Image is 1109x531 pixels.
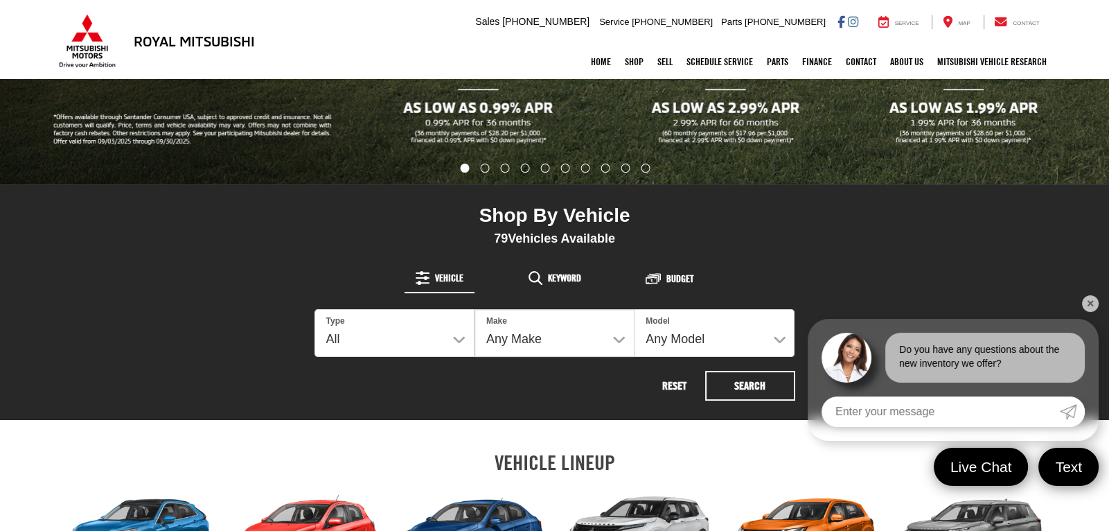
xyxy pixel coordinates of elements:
[618,44,650,79] a: Shop
[795,44,839,79] a: Finance
[984,15,1050,29] a: Contact
[494,232,508,245] span: 79
[435,273,463,283] span: Vehicle
[666,274,693,284] span: Budget
[481,164,490,173] li: Go to slide number 2.
[1060,397,1085,427] a: Submit
[548,273,581,283] span: Keyword
[934,448,1029,486] a: Live Chat
[885,333,1085,383] div: Do you have any questions about the new inventory we offer?
[1048,458,1089,476] span: Text
[848,16,858,27] a: Instagram: Click to visit our Instagram page
[314,204,795,231] div: Shop By Vehicle
[932,15,980,29] a: Map
[650,44,680,79] a: Sell
[134,33,255,49] h3: Royal Mitsubishi
[1013,20,1039,26] span: Contact
[839,44,883,79] a: Contact
[680,44,760,79] a: Schedule Service: Opens in a new tab
[521,164,530,173] li: Go to slide number 4.
[822,397,1060,427] input: Enter your message
[460,164,469,173] li: Go to slide number 1.
[501,164,510,173] li: Go to slide number 3.
[601,164,610,173] li: Go to slide number 8.
[502,16,589,27] span: [PHONE_NUMBER]
[930,44,1054,79] a: Mitsubishi Vehicle Research
[486,315,507,327] label: Make
[326,315,345,327] label: Type
[584,44,618,79] a: Home
[760,44,795,79] a: Parts: Opens in a new tab
[580,164,589,173] li: Go to slide number 7.
[958,20,970,26] span: Map
[647,371,702,401] button: Reset
[560,164,569,173] li: Go to slide number 6.
[475,16,499,27] span: Sales
[705,371,795,401] button: Search
[721,17,742,27] span: Parts
[745,17,826,27] span: [PHONE_NUMBER]
[621,164,630,173] li: Go to slide number 9.
[646,315,670,327] label: Model
[632,17,713,27] span: [PHONE_NUMBER]
[868,15,930,29] a: Service
[641,164,650,173] li: Go to slide number 10.
[56,14,118,68] img: Mitsubishi
[822,333,871,383] img: Agent profile photo
[837,16,845,27] a: Facebook: Click to visit our Facebook page
[599,17,629,27] span: Service
[541,164,550,173] li: Go to slide number 5.
[314,231,795,246] div: Vehicles Available
[883,44,930,79] a: About Us
[56,451,1054,474] h2: VEHICLE LINEUP
[1038,448,1099,486] a: Text
[895,20,919,26] span: Service
[943,458,1019,476] span: Live Chat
